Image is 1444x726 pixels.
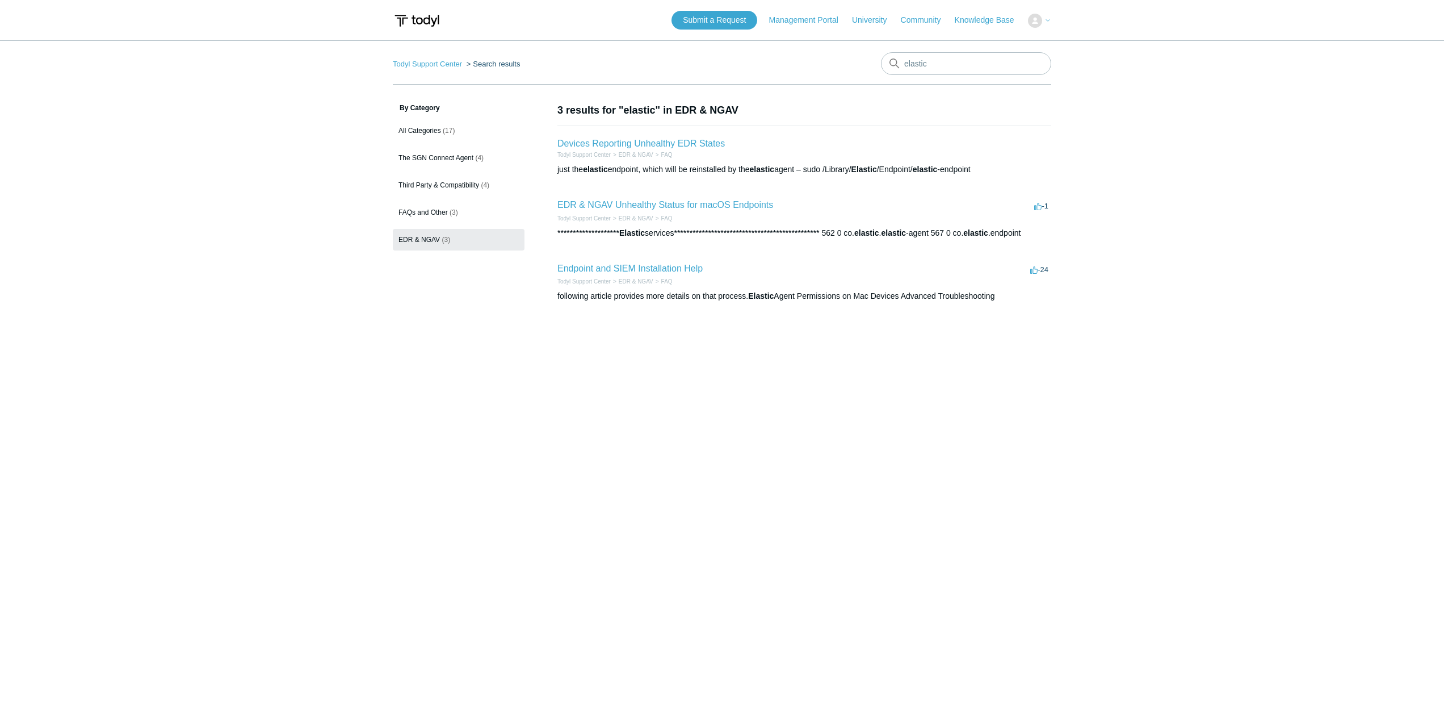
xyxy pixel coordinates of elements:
[671,11,757,30] a: Submit a Request
[443,127,455,135] span: (17)
[557,264,703,273] a: Endpoint and SIEM Installation Help
[393,147,524,169] a: The SGN Connect Agent (4)
[661,215,673,222] a: FAQ
[557,152,611,158] a: Todyl Support Center
[557,103,1051,118] h1: 3 results for "elastic" in EDR & NGAV
[661,152,673,158] a: FAQ
[398,127,441,135] span: All Categories
[661,278,673,285] a: FAQ
[557,290,1051,302] div: following article provides more details on that process. Agent Permissions on Mac Devices Advance...
[557,215,611,222] a: Todyl Support Center
[450,208,458,216] span: (3)
[583,165,608,174] em: elastic
[611,277,653,286] li: EDR & NGAV
[913,165,938,174] em: elastic
[854,228,879,237] em: elastic
[1030,265,1048,274] span: -24
[851,165,877,174] em: Elastic
[750,165,775,174] em: elastic
[619,278,653,285] a: EDR & NGAV
[393,60,464,68] li: Todyl Support Center
[393,103,524,113] h3: By Category
[475,154,484,162] span: (4)
[619,152,653,158] a: EDR & NGAV
[619,215,653,222] a: EDR & NGAV
[398,181,479,189] span: Third Party & Compatibility
[442,236,450,244] span: (3)
[393,60,462,68] a: Todyl Support Center
[557,139,725,148] a: Devices Reporting Unhealthy EDR States
[393,229,524,251] a: EDR & NGAV (3)
[398,236,440,244] span: EDR & NGAV
[748,291,774,301] em: Elastic
[398,154,473,162] span: The SGN Connect Agent
[393,174,524,196] a: Third Party & Compatibility (4)
[557,214,611,223] li: Todyl Support Center
[653,214,673,223] li: FAQ
[611,214,653,223] li: EDR & NGAV
[393,10,441,31] img: Todyl Support Center Help Center home page
[393,120,524,141] a: All Categories (17)
[557,278,611,285] a: Todyl Support Center
[653,277,673,286] li: FAQ
[393,202,524,223] a: FAQs and Other (3)
[852,14,898,26] a: University
[611,151,653,159] li: EDR & NGAV
[955,14,1026,26] a: Knowledge Base
[1034,202,1048,210] span: -1
[557,277,611,286] li: Todyl Support Center
[557,200,773,210] a: EDR & NGAV Unhealthy Status for macOS Endpoints
[481,181,489,189] span: (4)
[963,228,988,237] em: elastic
[881,228,906,237] em: elastic
[557,164,1051,176] div: just the endpoint, which will be reinstalled by the agent – sudo /Library/ /Endpoint/ -endpoint
[881,52,1051,75] input: Search
[398,208,448,216] span: FAQs and Other
[769,14,850,26] a: Management Portal
[557,151,611,159] li: Todyl Support Center
[653,151,673,159] li: FAQ
[464,60,520,68] li: Search results
[901,14,952,26] a: Community
[619,228,645,237] em: Elastic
